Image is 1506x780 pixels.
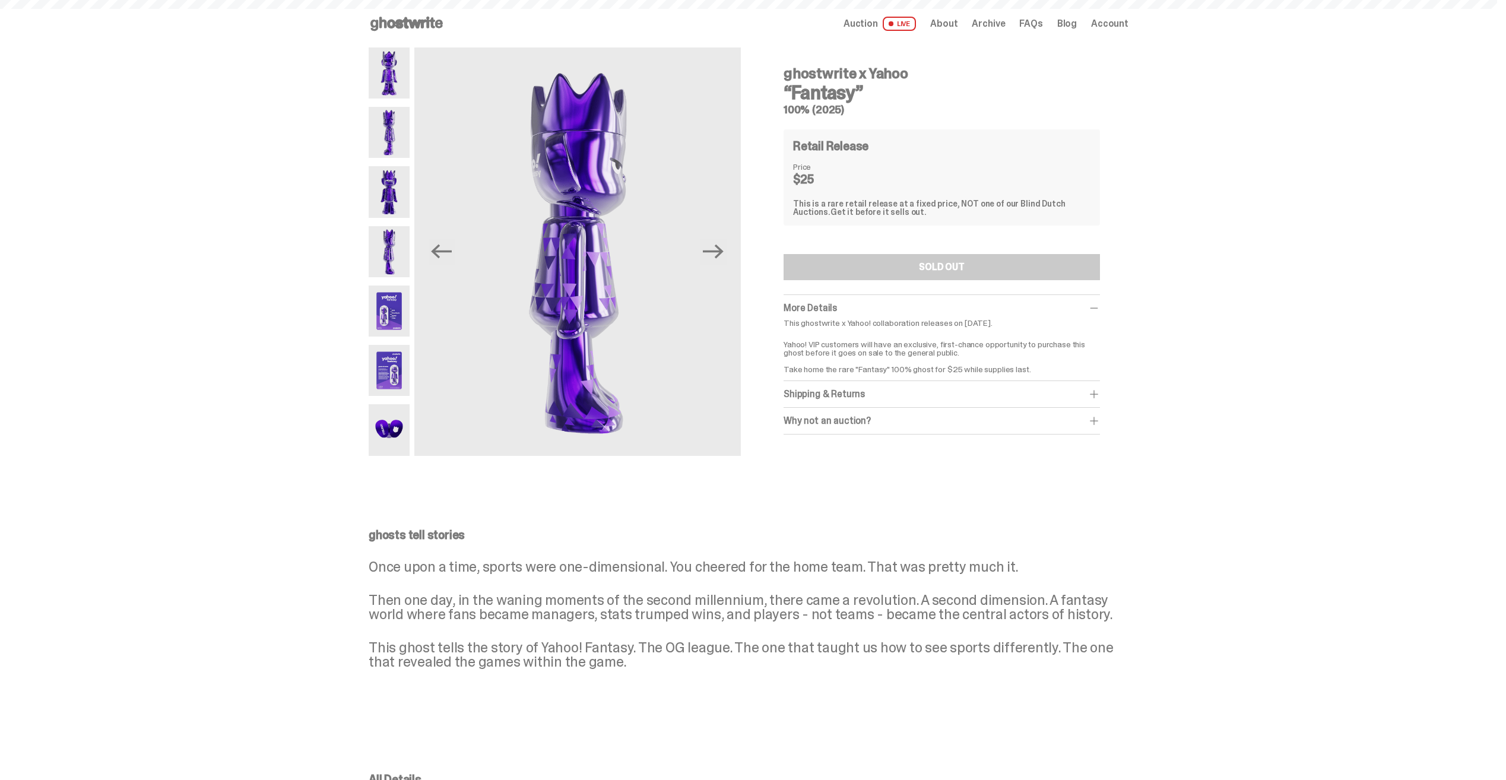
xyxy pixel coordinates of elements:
[369,47,410,99] img: Yahoo-HG---1.png
[784,332,1100,373] p: Yahoo! VIP customers will have an exclusive, first-chance opportunity to purchase this ghost befo...
[793,140,868,152] h4: Retail Release
[793,199,1090,216] div: This is a rare retail release at a fixed price, NOT one of our Blind Dutch Auctions.
[369,107,410,158] img: Yahoo-HG---2.png
[784,319,1100,327] p: This ghostwrite x Yahoo! collaboration releases on [DATE].
[784,388,1100,400] div: Shipping & Returns
[919,262,965,272] div: SOLD OUT
[369,529,1128,541] p: ghosts tell stories
[1091,19,1128,28] a: Account
[784,83,1100,102] h3: “Fantasy”
[844,17,916,31] a: Auction LIVE
[784,415,1100,427] div: Why not an auction?
[369,404,410,455] img: Yahoo-HG---7.png
[369,226,410,277] img: Yahoo-HG---4.png
[784,104,1100,115] h5: 100% (2025)
[369,166,410,217] img: Yahoo-HG---3.png
[414,47,741,456] img: Yahoo-HG---4.png
[369,560,1128,574] p: Once upon a time, sports were one-dimensional. You cheered for the home team. That was pretty muc...
[784,254,1100,280] button: SOLD OUT
[784,302,837,314] span: More Details
[1019,19,1042,28] a: FAQs
[1057,19,1077,28] a: Blog
[930,19,958,28] a: About
[972,19,1005,28] a: Archive
[793,163,852,171] dt: Price
[369,641,1128,669] p: This ghost tells the story of Yahoo! Fantasy. The OG league. The one that taught us how to see sp...
[784,66,1100,81] h4: ghostwrite x Yahoo
[369,593,1128,622] p: Then one day, in the waning moments of the second millennium, there came a revolution. A second d...
[369,345,410,396] img: Yahoo-HG---6.png
[793,173,852,185] dd: $25
[830,207,927,217] span: Get it before it sells out.
[429,239,455,265] button: Previous
[700,239,727,265] button: Next
[844,19,878,28] span: Auction
[883,17,917,31] span: LIVE
[369,286,410,337] img: Yahoo-HG---5.png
